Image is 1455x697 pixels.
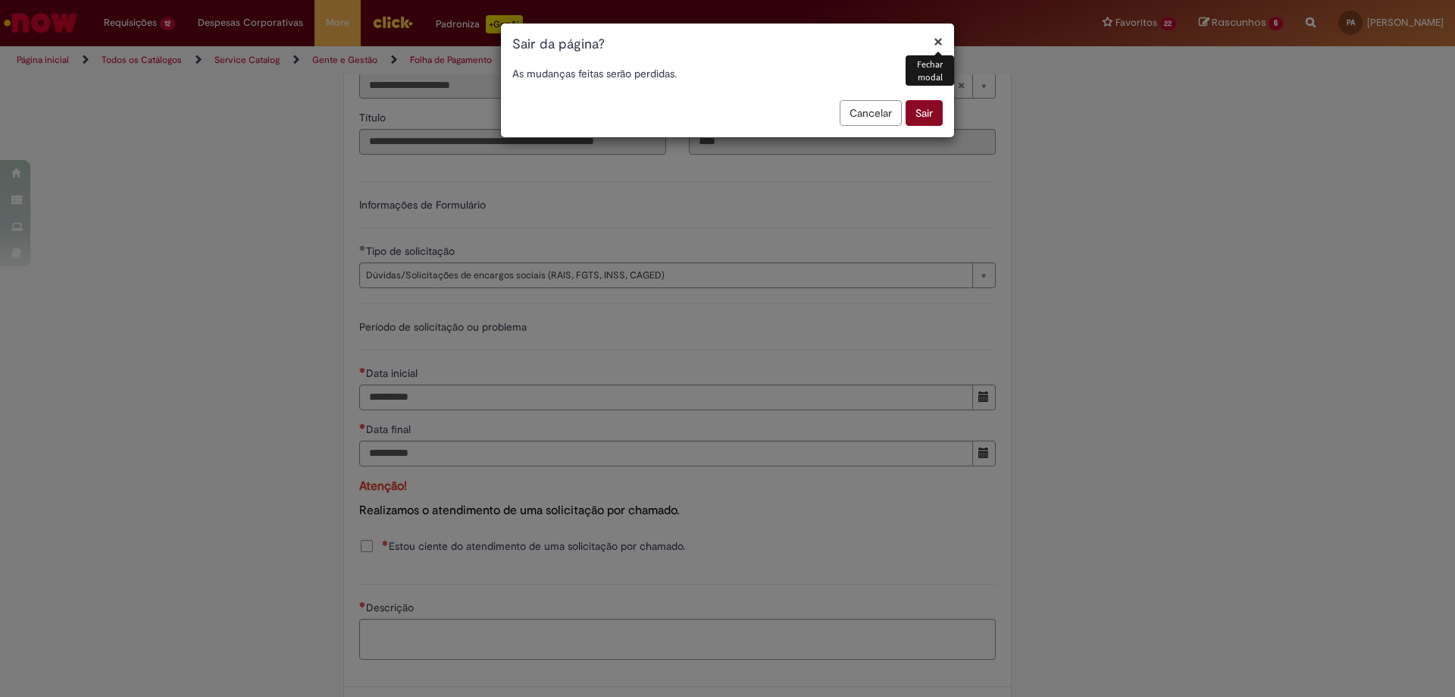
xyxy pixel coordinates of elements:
button: Sair [906,100,943,126]
button: Fechar modal [934,33,943,49]
h1: Sair da página? [512,35,943,55]
p: As mudanças feitas serão perdidas. [512,66,943,81]
div: Fechar modal [906,55,954,86]
button: Cancelar [840,100,902,126]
